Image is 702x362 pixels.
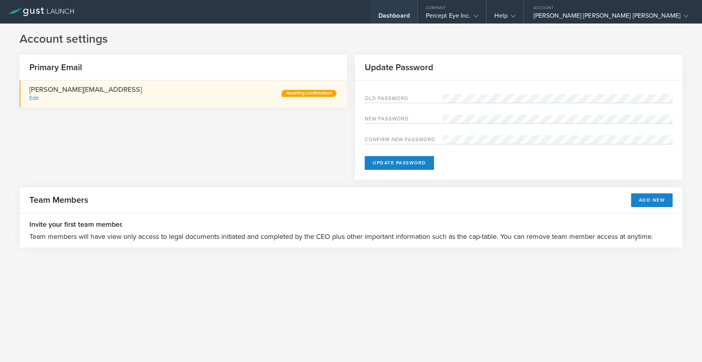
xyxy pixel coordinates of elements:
label: Confirm new password [365,137,443,144]
div: Percept Eye Inc. [426,12,479,24]
h1: Account settings [20,31,682,47]
h3: Invite your first team member. [29,219,673,229]
div: Dashboard [378,12,410,24]
div: [PERSON_NAME][EMAIL_ADDRESS] [29,84,142,104]
button: Update Password [365,156,434,170]
p: Team members will have view only access to legal documents initiated and completed by the CEO plu... [29,231,673,242]
h2: Update Password [355,62,433,73]
div: Edit [29,95,38,102]
h2: Primary Email [20,62,82,73]
div: [PERSON_NAME] [PERSON_NAME] [PERSON_NAME] [534,12,688,24]
div: Help [494,12,515,24]
div: Awaiting confirmation [282,90,337,97]
label: New password [365,116,443,123]
label: Old Password [365,96,443,103]
h2: Team Members [29,195,88,206]
button: Add New [631,193,673,207]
